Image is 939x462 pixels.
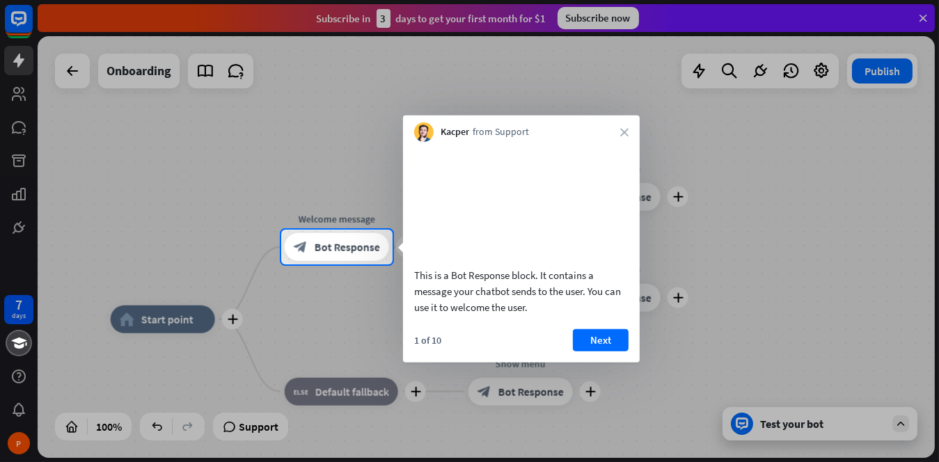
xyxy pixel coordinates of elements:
[315,240,380,254] span: Bot Response
[620,128,629,136] i: close
[11,6,53,47] button: Open LiveChat chat widget
[294,240,308,254] i: block_bot_response
[414,266,629,314] div: This is a Bot Response block. It contains a message your chatbot sends to the user. You can use i...
[573,328,629,351] button: Next
[414,333,441,346] div: 1 of 10
[473,125,529,139] span: from Support
[441,125,469,139] span: Kacper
